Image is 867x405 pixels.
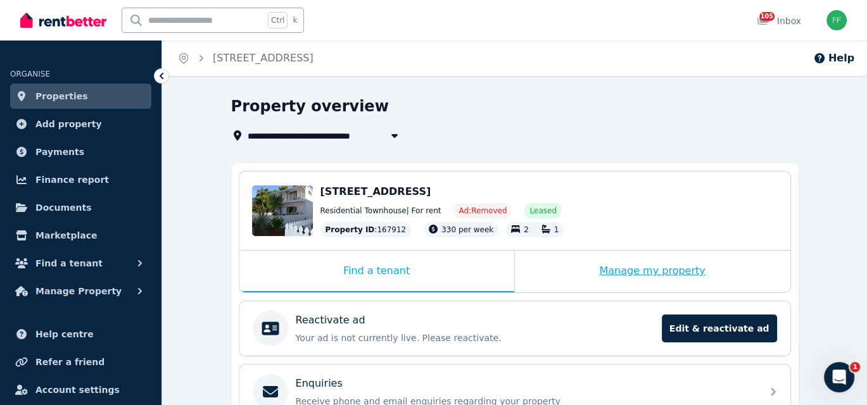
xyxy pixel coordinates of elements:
a: Account settings [10,377,151,402]
p: Your ad is not currently live. Please reactivate. [296,332,654,344]
img: Profile image for The RentBetter Team [26,179,51,204]
span: Did that answer your question? [56,180,196,190]
button: Messages [84,289,168,339]
span: Help [201,320,221,329]
span: Messages [105,320,149,329]
div: Find a tenant [239,251,514,292]
a: [STREET_ADDRESS] [213,52,313,64]
img: Frank frank@northwardrentals.com.au [826,10,847,30]
button: Help [813,51,854,66]
div: Send us a message [26,233,212,246]
nav: Breadcrumb [162,40,329,76]
p: Hi [PERSON_NAME] [25,90,228,111]
div: Recent message [26,160,227,173]
a: Help centre [10,321,151,347]
span: 1 [850,362,860,372]
a: Payments [10,139,151,165]
img: Profile image for Rochelle [175,20,200,46]
span: 2 [524,225,529,234]
span: Refer a friend [35,354,104,370]
h1: Property overview [231,96,389,116]
div: Profile image for The RentBetter TeamDid that answer your question?The RentBetter Team•1h ago [13,168,240,215]
span: Residential Townhouse | For rent [320,206,441,216]
span: Properties [35,89,88,104]
span: ORGANISE [10,70,50,78]
span: [STREET_ADDRESS] [320,185,431,197]
a: Documents [10,195,151,220]
span: Finance report [35,172,109,187]
a: Marketplace [10,223,151,248]
span: Leased [529,206,556,216]
span: Account settings [35,382,120,397]
span: Add property [35,116,102,132]
a: Properties [10,84,151,109]
p: Enquiries [296,376,343,391]
span: Marketplace [35,228,97,243]
span: 330 per week [441,225,493,234]
span: 105 [759,12,775,21]
span: k [293,15,297,25]
img: logo [25,24,117,44]
iframe: Intercom live chat [824,362,854,392]
span: Payments [35,144,84,159]
a: Reactivate adYour ad is not currently live. Please reactivate.Edit & reactivate ad [239,301,790,356]
span: Manage Property [35,283,122,299]
div: Inbox [757,15,801,27]
span: Home [28,320,56,329]
span: Documents [35,200,92,215]
div: • 1h ago [153,192,189,205]
a: Add property [10,111,151,137]
span: Ctrl [268,12,288,28]
div: : 167912 [320,222,412,237]
img: Profile image for Earl [151,20,176,46]
div: The RentBetter Team [56,192,150,205]
div: Send us a messageWe'll be back online in 3 hours [13,222,241,270]
img: Profile image for Jeremy [199,20,224,46]
div: Manage my property [515,251,790,292]
span: Property ID [326,225,375,235]
span: Find a tenant [35,256,103,271]
div: We'll be back online in 3 hours [26,246,212,259]
span: 1 [554,225,559,234]
p: How can we help? [25,111,228,133]
button: Find a tenant [10,251,151,276]
span: Help centre [35,327,94,342]
p: Reactivate ad [296,313,365,328]
span: Ad: Removed [459,206,507,216]
a: Finance report [10,167,151,192]
button: Help [169,289,253,339]
div: Recent messageProfile image for The RentBetter TeamDid that answer your question?The RentBetter T... [13,149,241,216]
span: Edit & reactivate ad [662,315,777,342]
button: Manage Property [10,278,151,304]
a: Refer a friend [10,349,151,375]
img: RentBetter [20,11,106,30]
